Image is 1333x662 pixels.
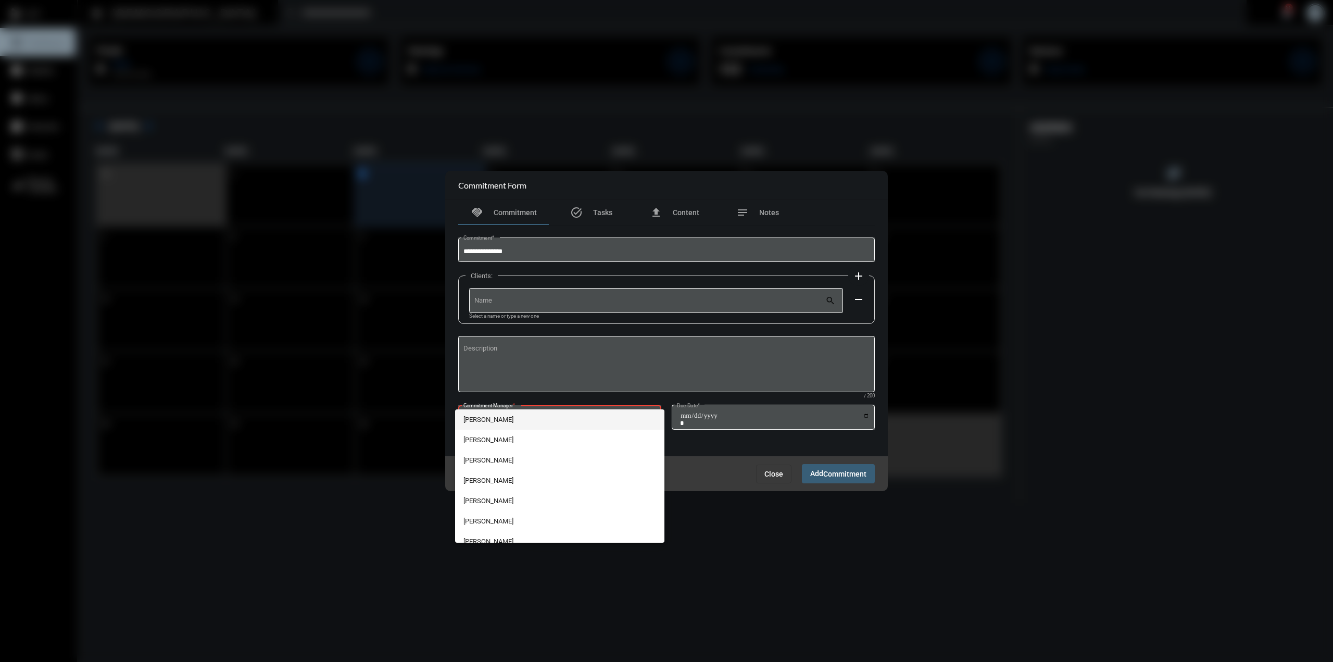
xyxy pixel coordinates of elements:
span: [PERSON_NAME] [463,491,657,511]
span: [PERSON_NAME] [463,531,657,552]
span: [PERSON_NAME] [463,511,657,531]
span: [PERSON_NAME] [463,470,657,491]
span: [PERSON_NAME] [463,430,657,450]
span: [PERSON_NAME] [463,409,657,430]
span: [PERSON_NAME] [463,450,657,470]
